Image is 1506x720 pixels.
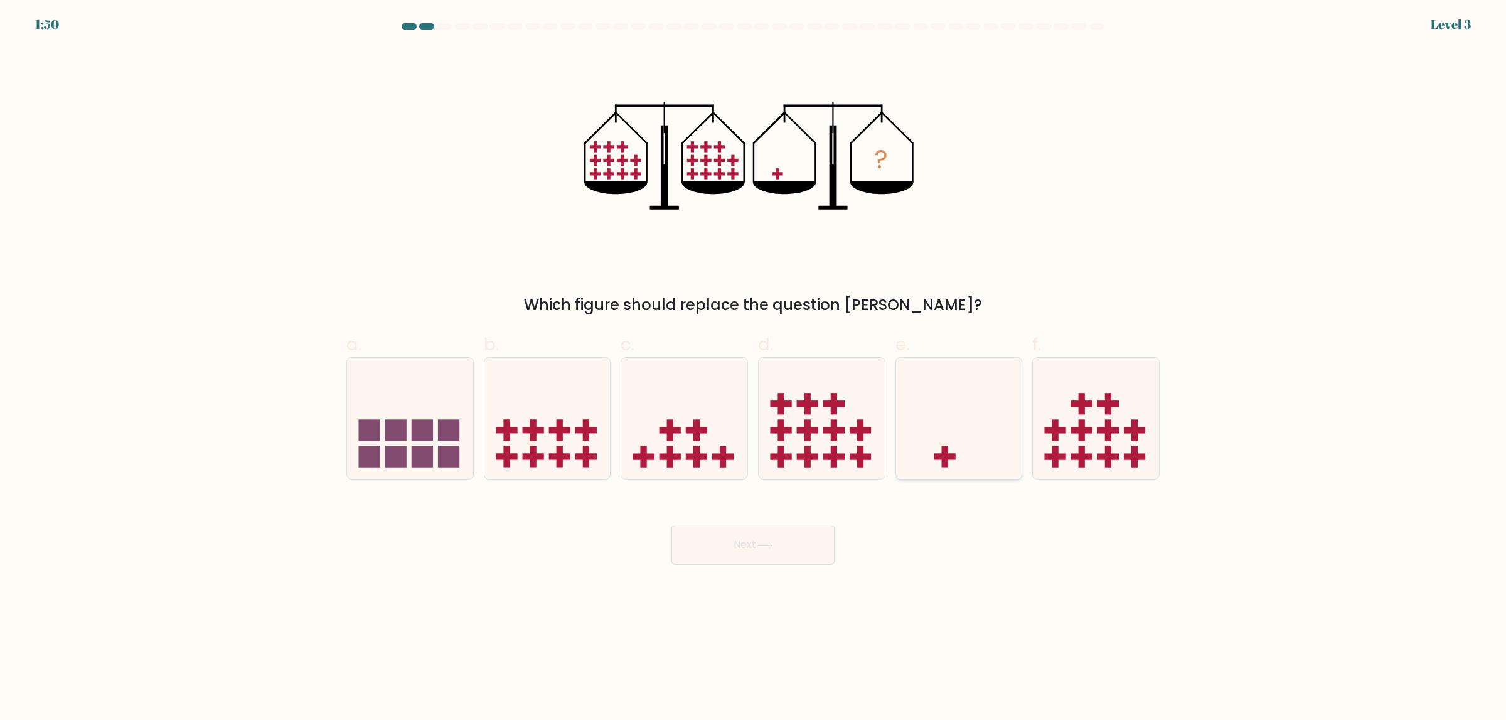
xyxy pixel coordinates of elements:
[875,142,889,177] tspan: ?
[621,332,634,357] span: c.
[1431,15,1471,34] div: Level 3
[671,525,835,565] button: Next
[895,332,909,357] span: e.
[484,332,499,357] span: b.
[354,294,1152,316] div: Which figure should replace the question [PERSON_NAME]?
[758,332,773,357] span: d.
[1032,332,1041,357] span: f.
[35,15,59,34] div: 1:50
[346,332,361,357] span: a.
